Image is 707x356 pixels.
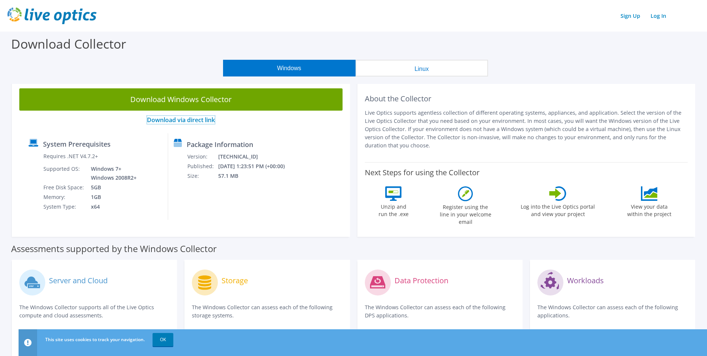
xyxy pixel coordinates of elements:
label: Assessments supported by the Windows Collector [11,245,217,252]
p: Live Optics supports agentless collection of different operating systems, appliances, and applica... [365,109,688,150]
p: The Windows Collector can assess each of the following storage systems. [192,303,342,320]
a: Download Windows Collector [19,88,343,111]
td: Version: [187,152,218,161]
td: [TECHNICAL_ID] [218,152,295,161]
td: 1GB [85,192,138,202]
td: Published: [187,161,218,171]
label: Download Collector [11,35,126,52]
button: Windows [223,60,356,76]
label: Next Steps for using the Collector [365,168,479,177]
label: Register using the line in your welcome email [438,201,493,226]
label: Requires .NET V4.7.2+ [43,153,98,160]
label: View your data within the project [622,201,676,218]
span: This site uses cookies to track your navigation. [45,336,145,343]
p: The Windows Collector can assess each of the following applications. [537,303,688,320]
td: 57.1 MB [218,171,295,181]
td: Supported OS: [43,164,85,183]
label: Package Information [187,141,253,148]
td: Memory: [43,192,85,202]
p: The Windows Collector supports all of the Live Optics compute and cloud assessments. [19,303,170,320]
a: Download via direct link [147,116,215,124]
label: Server and Cloud [49,277,108,284]
label: Workloads [567,277,604,284]
a: Log In [647,10,670,21]
td: [DATE] 1:23:51 PM (+00:00) [218,161,295,171]
label: System Prerequisites [43,140,111,148]
td: x64 [85,202,138,212]
button: Linux [356,60,488,76]
td: Size: [187,171,218,181]
img: live_optics_svg.svg [7,7,96,24]
p: The Windows Collector can assess each of the following DPS applications. [365,303,515,320]
td: 5GB [85,183,138,192]
td: Windows 7+ Windows 2008R2+ [85,164,138,183]
h2: About the Collector [365,94,688,103]
label: Unzip and run the .exe [376,201,410,218]
label: Storage [222,277,248,284]
a: OK [153,333,173,346]
label: Log into the Live Optics portal and view your project [520,201,595,218]
a: Sign Up [617,10,644,21]
td: Free Disk Space: [43,183,85,192]
label: Data Protection [395,277,448,284]
td: System Type: [43,202,85,212]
